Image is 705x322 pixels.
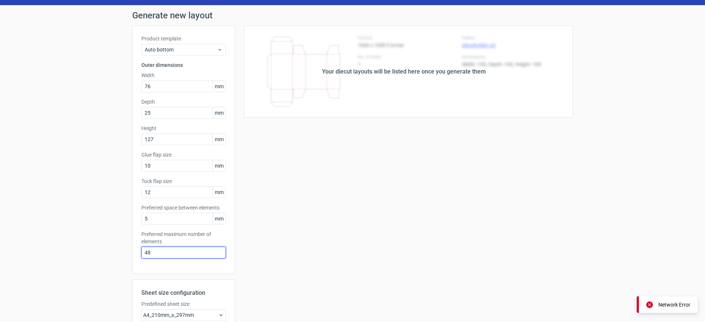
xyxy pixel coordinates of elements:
label: Predefined sheet size [141,300,226,308]
label: Width [141,72,226,79]
h1: Generate new layout [132,11,573,20]
label: Depth [141,98,226,105]
h2: Sheet size configuration [141,289,226,297]
span: mm [213,81,225,92]
span: mm [213,107,225,118]
h3: Outer dimensions [141,61,226,69]
span: Auto bottom [145,46,217,53]
label: Tuck flap size [141,178,226,185]
span: mm [213,134,225,145]
label: Glue flap size [141,151,226,158]
label: Height [141,125,226,132]
label: Preferred maximum number of elements [141,230,226,245]
span: mm [213,187,225,198]
div: Your diecut layouts will be listed here once you generate them [322,67,486,76]
div: Network Error [658,301,690,308]
label: Product template [141,35,226,42]
div: A4_210mm_x_297mm [141,309,226,321]
span: mm [213,213,225,224]
span: mm [213,160,225,171]
label: Preferred space between elements [141,204,226,211]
